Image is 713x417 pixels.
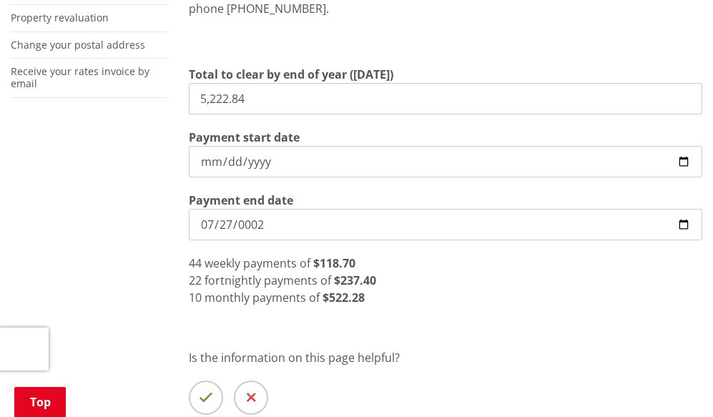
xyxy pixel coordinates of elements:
a: Change your postal address [11,38,145,51]
strong: $522.28 [323,290,365,305]
label: Payment end date [189,192,293,209]
span: fortnightly payments of [205,273,331,288]
span: 10 [189,290,202,305]
label: Payment start date [189,129,300,146]
strong: $237.40 [334,273,376,288]
a: Property revaluation [11,11,109,24]
iframe: Messenger Launcher [647,357,699,408]
span: 22 [189,273,202,288]
a: Receive your rates invoice by email [11,64,149,90]
span: monthly payments of [205,290,320,305]
strong: $118.70 [313,255,355,271]
a: Top [14,387,66,417]
p: Is the information on this page helpful? [189,349,702,366]
span: 44 [189,255,202,271]
span: weekly payments of [205,255,310,271]
label: Total to clear by end of year ([DATE]) [189,66,393,83]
